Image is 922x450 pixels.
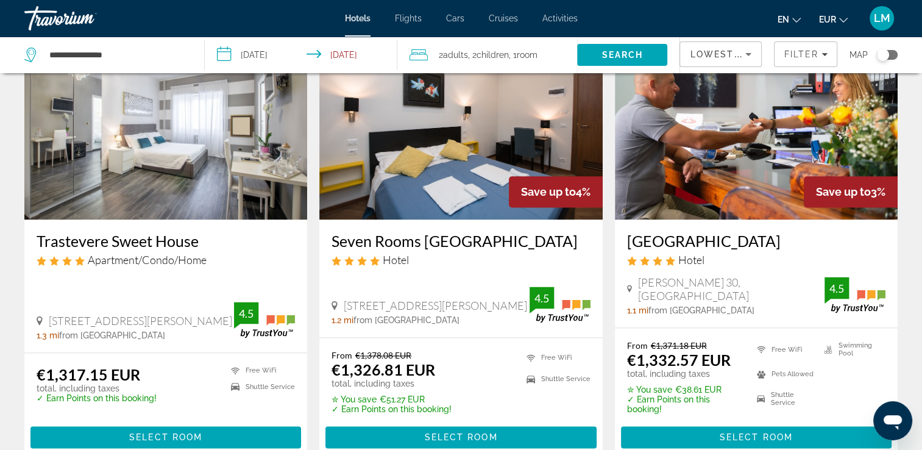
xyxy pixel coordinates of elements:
span: [STREET_ADDRESS][PERSON_NAME] [49,314,232,327]
a: [GEOGRAPHIC_DATA] [627,232,885,250]
span: From [627,340,648,351]
li: Shuttle Service [225,382,295,392]
img: TrustYou guest rating badge [824,277,885,313]
span: LM [874,12,890,24]
a: Travorium [24,2,146,34]
li: Swimming Pool [818,340,885,359]
li: Free WiFi [520,350,590,365]
span: , 1 [509,46,537,63]
span: [STREET_ADDRESS][PERSON_NAME] [344,299,527,312]
button: Select Room [30,426,301,448]
button: Select Room [325,426,596,448]
p: €51.27 EUR [332,395,452,404]
img: TrustYou guest rating badge [530,287,590,323]
button: Travelers: 2 adults, 2 children [397,37,578,73]
div: 4.5 [234,306,258,321]
p: total, including taxes [37,384,157,393]
button: Select Room [621,426,892,448]
span: Room [517,50,537,60]
span: en [778,15,789,24]
span: EUR [819,15,836,24]
span: Search [602,50,644,60]
span: Children [477,50,509,60]
img: TrustYou guest rating badge [234,302,295,338]
span: Select Room [129,432,202,442]
a: Flights [395,13,422,23]
span: Adults [443,50,468,60]
input: Search hotel destination [48,46,186,64]
span: , 2 [468,46,509,63]
span: from [GEOGRAPHIC_DATA] [648,305,754,315]
span: From [332,350,352,360]
span: ✮ You save [332,395,377,404]
a: Cars [446,13,464,23]
li: Free WiFi [751,340,818,359]
p: €38.61 EUR [627,385,742,395]
span: Apartment/Condo/Home [88,253,207,266]
span: 1.2 mi [332,315,353,325]
mat-select: Sort by [690,47,751,62]
span: Select Room [720,432,793,442]
li: Shuttle Service [520,371,590,387]
li: Shuttle Service [751,390,818,408]
span: from [GEOGRAPHIC_DATA] [353,315,459,325]
a: Select Room [621,429,892,443]
button: Select check in and out date [205,37,397,73]
a: Seven Rooms [GEOGRAPHIC_DATA] [332,232,590,250]
span: Save up to [816,185,871,198]
p: total, including taxes [627,369,742,379]
ins: €1,317.15 EUR [37,365,140,384]
span: Map [849,46,868,63]
button: Filters [774,41,837,67]
li: Pets Allowed [751,365,818,384]
p: total, including taxes [332,379,452,388]
div: 4 star Hotel [332,253,590,266]
button: Search [577,44,667,66]
span: Filter [784,49,818,59]
del: €1,378.08 EUR [355,350,411,360]
p: ✓ Earn Points on this booking! [332,404,452,414]
span: Hotel [678,253,704,266]
div: 4 star Hotel [627,253,885,266]
button: Toggle map [868,49,898,60]
span: 1.1 mi [627,305,648,315]
span: Lowest Price [690,49,768,59]
span: 1.3 mi [37,330,59,340]
a: Activities [542,13,578,23]
a: Trastevere Sweet House [37,232,295,250]
div: 3% [804,176,898,207]
img: Trastevere Sweet House [24,24,307,220]
ins: €1,332.57 EUR [627,351,731,369]
div: 4% [509,176,603,207]
ins: €1,326.81 EUR [332,360,435,379]
img: Borgo Pio Suites Inn [615,24,898,220]
iframe: Bouton de lancement de la fenêtre de messagerie [873,401,912,440]
span: [PERSON_NAME] 30, [GEOGRAPHIC_DATA] [638,276,824,302]
img: Seven Rooms Vatican [319,24,602,220]
div: 4.5 [824,281,849,296]
a: Cruises [489,13,518,23]
p: ✓ Earn Points on this booking! [627,395,742,414]
span: 2 [439,46,468,63]
span: Save up to [521,185,576,198]
div: 4.5 [530,291,554,305]
button: Change language [778,10,801,28]
button: User Menu [866,5,898,31]
div: 4 star Apartment [37,253,295,266]
a: Hotels [345,13,371,23]
li: Free WiFi [225,365,295,376]
span: Hotel [383,253,409,266]
del: €1,371.18 EUR [651,340,707,351]
button: Change currency [819,10,848,28]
